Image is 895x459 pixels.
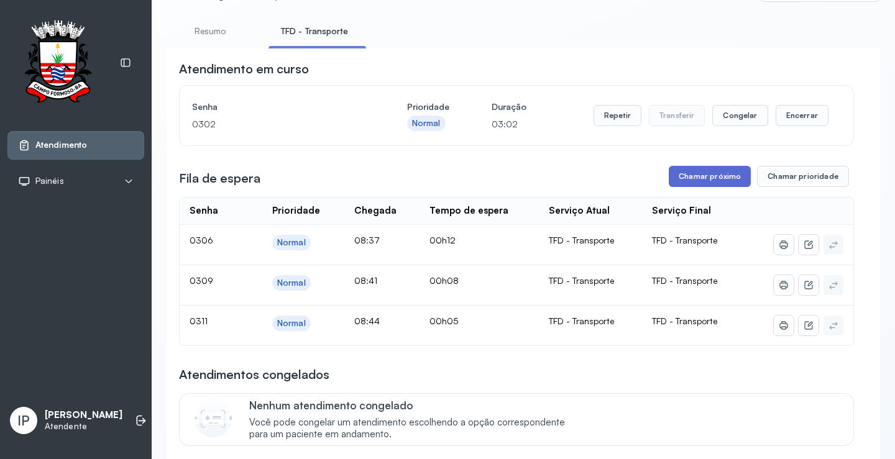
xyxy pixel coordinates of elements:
[354,316,380,326] span: 08:44
[179,366,329,383] h3: Atendimentos congelados
[190,235,213,245] span: 0306
[492,116,526,133] p: 03:02
[712,105,768,126] button: Congelar
[192,116,365,133] p: 0302
[354,205,397,217] div: Chegada
[190,316,208,326] span: 0311
[354,275,377,286] span: 08:41
[277,237,306,248] div: Normal
[412,118,441,129] div: Normal
[272,205,320,217] div: Prioridade
[594,105,641,126] button: Repetir
[179,60,309,78] h3: Atendimento em curso
[429,316,458,326] span: 00h05
[492,98,526,116] h4: Duração
[669,166,751,187] button: Chamar próximo
[35,176,64,186] span: Painéis
[277,278,306,288] div: Normal
[190,275,213,286] span: 0309
[190,205,218,217] div: Senha
[429,205,508,217] div: Tempo de espera
[18,139,134,152] a: Atendimento
[45,421,122,432] p: Atendente
[249,399,578,412] p: Nenhum atendimento congelado
[429,235,456,245] span: 00h12
[757,166,849,187] button: Chamar prioridade
[549,316,632,327] div: TFD - Transporte
[429,275,459,286] span: 00h08
[549,205,610,217] div: Serviço Atual
[549,235,632,246] div: TFD - Transporte
[354,235,380,245] span: 08:37
[776,105,828,126] button: Encerrar
[652,205,711,217] div: Serviço Final
[268,21,361,42] a: TFD - Transporte
[549,275,632,286] div: TFD - Transporte
[167,21,254,42] a: Resumo
[277,318,306,329] div: Normal
[652,275,717,286] span: TFD - Transporte
[649,105,705,126] button: Transferir
[195,400,232,437] img: Imagem de CalloutCard
[179,170,260,187] h3: Fila de espera
[13,20,103,106] img: Logotipo do estabelecimento
[652,316,717,326] span: TFD - Transporte
[45,409,122,421] p: [PERSON_NAME]
[249,417,578,440] span: Você pode congelar um atendimento escolhendo a opção correspondente para um paciente em andamento.
[652,235,717,245] span: TFD - Transporte
[192,98,365,116] h4: Senha
[407,98,449,116] h4: Prioridade
[35,140,87,150] span: Atendimento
